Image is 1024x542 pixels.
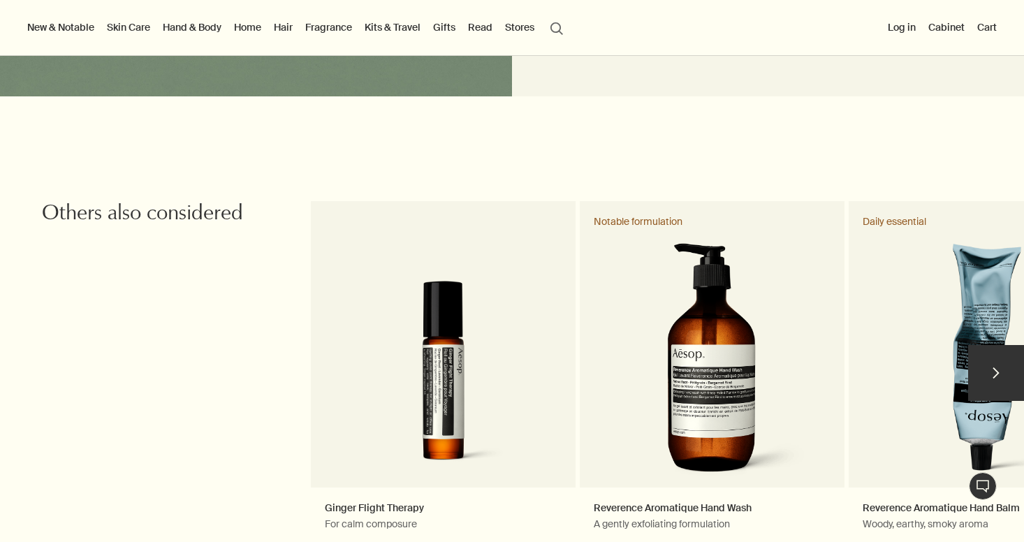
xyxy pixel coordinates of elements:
a: Cabinet [926,18,967,36]
button: Log in [885,18,919,36]
a: Hand & Body [160,18,224,36]
button: Open search [544,14,569,41]
button: Stores [502,18,537,36]
a: Home [231,18,264,36]
button: New & Notable [24,18,97,36]
button: Cart [974,18,1000,36]
a: Hair [271,18,295,36]
h2: Others also considered [42,201,279,229]
button: Live Assistance [969,472,997,500]
a: Kits & Travel [362,18,423,36]
a: Fragrance [302,18,355,36]
a: Gifts [430,18,458,36]
a: Read [465,18,495,36]
button: next slide [968,345,1024,401]
a: Skin Care [104,18,153,36]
